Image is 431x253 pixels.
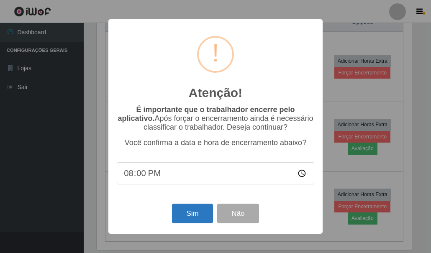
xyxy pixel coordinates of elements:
[117,138,314,147] p: Você confirma a data e hora de encerramento abaixo?
[172,204,213,223] button: Sim
[189,85,242,100] h2: Atenção!
[117,105,314,132] p: Após forçar o encerramento ainda é necessário classificar o trabalhador. Deseja continuar?
[217,204,259,223] button: Não
[118,105,295,123] b: É importante que o trabalhador encerre pelo aplicativo.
